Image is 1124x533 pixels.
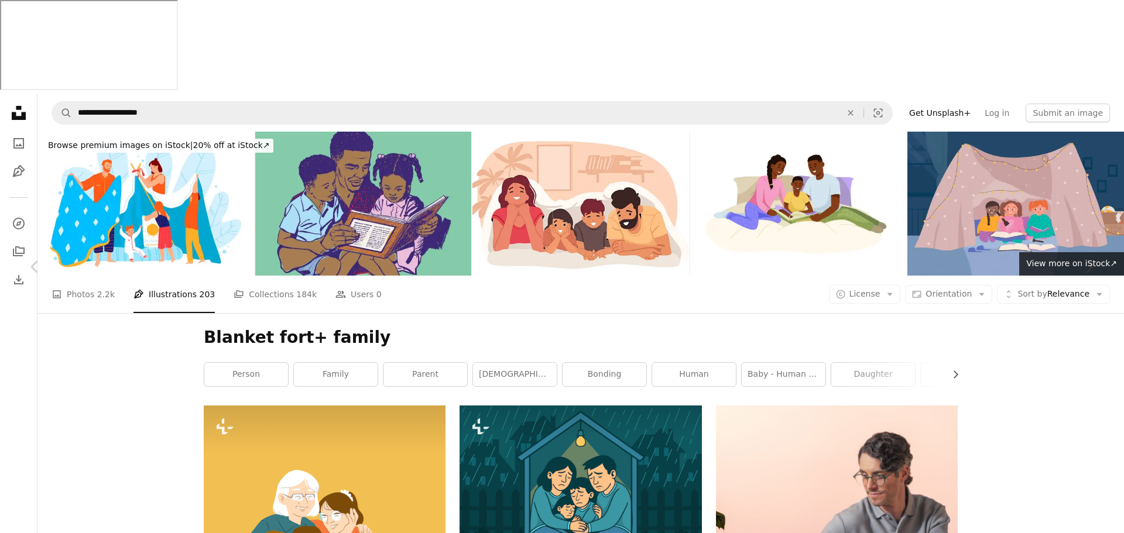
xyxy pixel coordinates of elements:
[204,363,288,386] a: person
[1026,259,1117,268] span: View more on iStock ↗
[52,102,72,124] button: Search Unsplash
[97,288,115,301] span: 2.2k
[907,132,1124,276] img: Cute kids read fairytale book in homemade tent, happy small children reading storybook
[921,363,1005,386] a: dark
[473,363,557,386] a: [DEMOGRAPHIC_DATA]
[742,363,825,386] a: baby - human age
[864,102,892,124] button: Visual search
[37,132,280,160] a: Browse premium images on iStock|20% off at iStock↗
[926,289,972,298] span: Orientation
[383,363,467,386] a: parent
[7,132,30,155] a: Photos
[294,363,378,386] a: family
[838,102,863,124] button: Clear
[48,140,193,150] span: Browse premium images on iStock |
[563,363,646,386] a: bonding
[7,160,30,183] a: Illustrations
[204,521,446,532] a: A group of people sitting next to each other
[690,132,907,276] img: Family Time: Bedtime Story
[945,363,958,386] button: scroll list to the right
[335,276,382,313] a: Users 0
[849,289,880,298] span: License
[52,101,893,125] form: Find visuals sitewide
[1054,211,1124,323] a: Next
[997,285,1110,304] button: Sort byRelevance
[376,288,382,301] span: 0
[1017,288,1089,300] span: Relevance
[204,327,958,348] h1: Blanket fort+ family
[48,140,270,150] span: 20% off at iStock ↗
[460,479,701,490] a: A family huddles together for shelter in the rain.
[255,132,472,276] img: Father Reading to Children
[652,363,736,386] a: human
[902,104,978,122] a: Get Unsplash+
[7,101,30,127] a: Home — Unsplash
[1019,252,1124,276] a: View more on iStock↗
[1026,104,1110,122] button: Submit an image
[1017,289,1047,298] span: Sort by
[234,276,317,313] a: Collections 184k
[905,285,992,304] button: Orientation
[37,132,254,276] img: Family fun spend time, parent build plaything tent from blanket isolated on white, cartoon vector...
[831,363,915,386] a: daughter
[829,285,901,304] button: License
[978,104,1016,122] a: Log in
[472,132,689,276] img: Happy family lying together under blanket at home enjoying weekend relaxation cartoon portrait
[52,276,115,313] a: Photos 2.2k
[296,288,317,301] span: 184k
